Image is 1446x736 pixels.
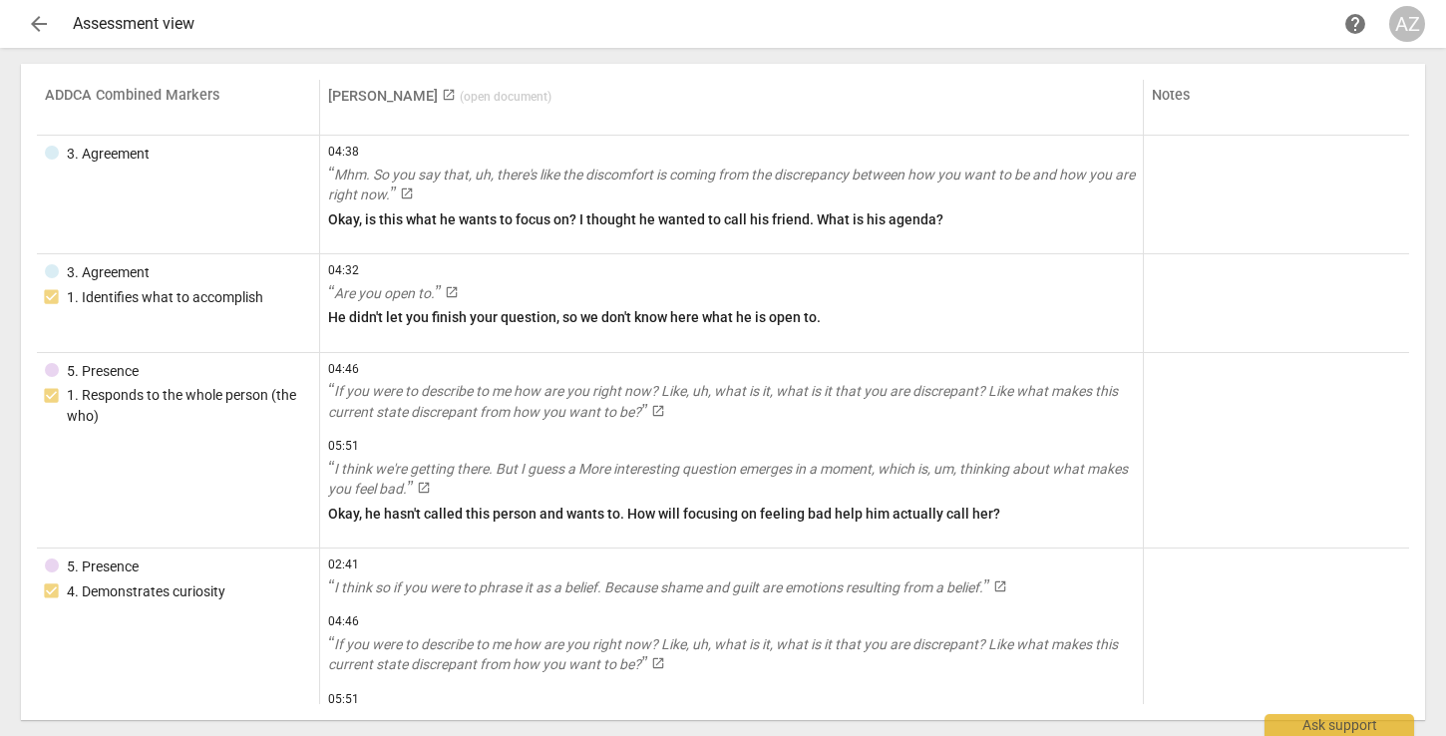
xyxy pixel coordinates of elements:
div: 1. Identifies what to accomplish [67,287,263,308]
span: If you were to describe to me how are you right now? Like, uh, what is it, what is it that you ar... [328,383,1118,420]
div: 1. Responds to the whole person (the who) [67,385,311,426]
div: 3. Agreement [67,144,150,165]
span: 05:51 [328,691,1135,708]
span: ( open document ) [460,90,551,104]
a: Help [1337,6,1373,42]
span: If you were to describe to me how are you right now? Like, uh, what is it, what is it that you ar... [328,636,1118,673]
span: launch [445,285,459,299]
div: 5. Presence [67,556,139,577]
div: Assessment view [73,15,1337,33]
span: 02:41 [328,556,1135,573]
span: arrow_back [27,12,51,36]
span: help [1343,12,1367,36]
span: I think so if you were to phrase it as a belief. Because shame and guilt are emotions resulting f... [328,579,989,595]
span: 04:46 [328,361,1135,378]
a: Are you open to. [328,283,1135,304]
div: 4. Demonstrates curiosity [67,581,225,602]
div: Ask support [1265,714,1414,736]
a: If you were to describe to me how are you right now? Like, uh, what is it, what is it that you ar... [328,634,1135,675]
th: ADDCA Combined Markers [37,80,320,136]
button: AZ [1389,6,1425,42]
span: 04:38 [328,144,1135,161]
span: launch [400,186,414,200]
th: Notes [1144,80,1409,136]
span: launch [993,579,1007,593]
a: [PERSON_NAME] (open document) [328,88,551,105]
span: 05:51 [328,438,1135,455]
span: launch [651,656,665,670]
div: 5. Presence [67,361,139,382]
span: 04:32 [328,262,1135,279]
span: Mhm. So you say that, uh, there's like the discomfort is coming from the discrepancy between how ... [328,167,1135,203]
p: Okay, he hasn't called this person and wants to. How will focusing on feeling bad help him actual... [328,504,1135,525]
p: He didn't let you finish your question, so we don't know here what he is open to. [328,307,1135,328]
a: I think we're getting there. But I guess a More interesting question emerges in a moment, which i... [328,459,1135,500]
span: 04:46 [328,613,1135,630]
span: I think we're getting there. But I guess a More interesting question emerges in a moment, which i... [328,461,1128,498]
span: Are you open to. [328,285,441,301]
a: Mhm. So you say that, uh, there's like the discomfort is coming from the discrepancy between how ... [328,165,1135,205]
p: Okay, is this what he wants to focus on? I thought he wanted to call his friend. What is his agenda? [328,209,1135,230]
a: If you were to describe to me how are you right now? Like, uh, what is it, what is it that you ar... [328,381,1135,422]
span: launch [417,481,431,495]
span: launch [651,404,665,418]
a: I think so if you were to phrase it as a belief. Because shame and guilt are emotions resulting f... [328,577,1135,598]
span: launch [442,88,456,102]
div: 3. Agreement [67,262,150,283]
